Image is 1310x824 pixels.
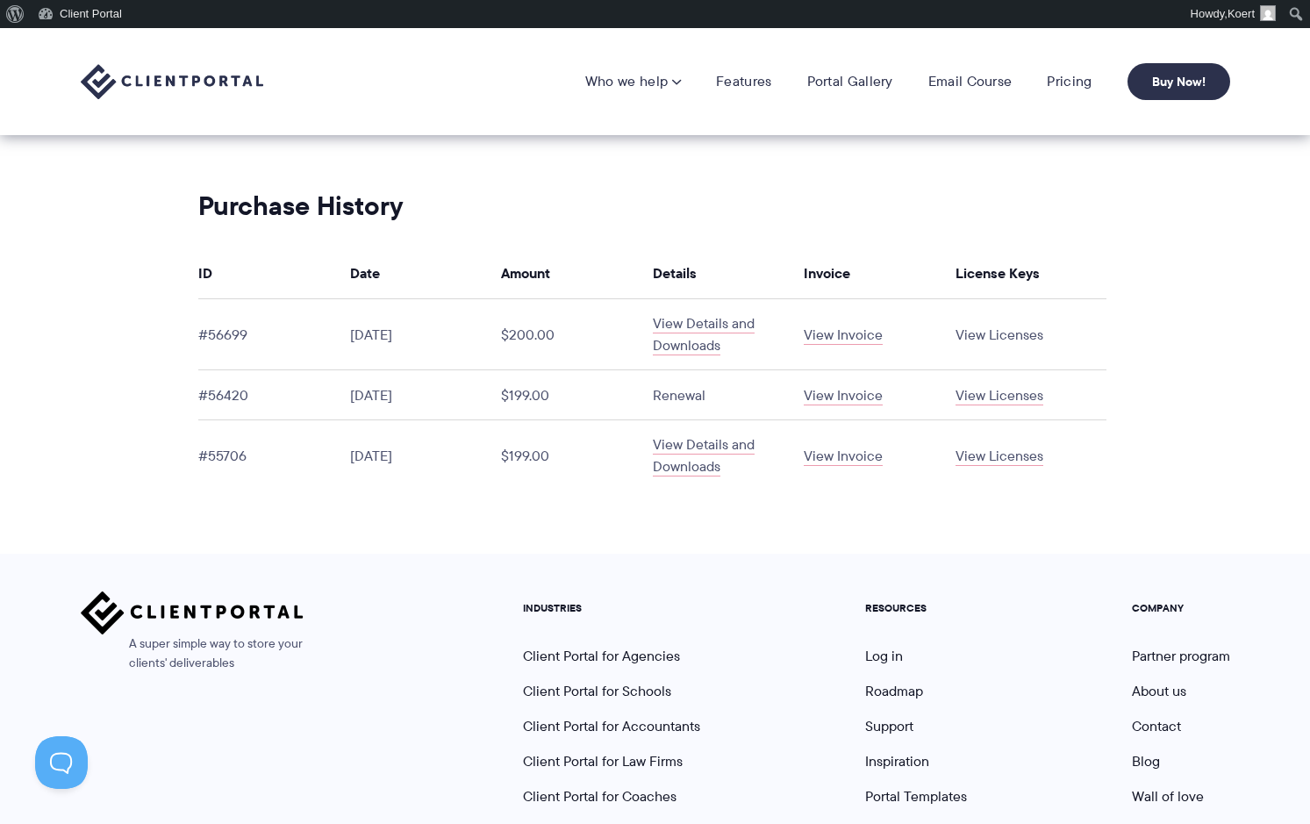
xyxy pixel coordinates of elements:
[804,247,956,299] th: Invoice
[523,646,680,666] a: Client Portal for Agencies
[523,716,700,736] a: Client Portal for Accountants
[804,325,883,345] a: View Invoice
[956,446,1043,466] a: View Licenses
[804,446,883,466] a: View Invoice
[81,634,304,673] span: A super simple way to store your clients' deliverables
[1132,602,1230,614] h5: COMPANY
[653,313,755,355] a: View Details and Downloads
[35,736,88,789] iframe: Toggle Customer Support
[1132,751,1160,771] a: Blog
[198,299,350,370] td: #56699
[807,73,893,90] a: Portal Gallery
[1127,63,1230,100] a: Buy Now!
[653,434,755,476] a: View Details and Downloads
[523,602,700,614] h5: INDUSTRIES
[804,385,883,405] a: View Invoice
[585,73,681,90] a: Who we help
[184,75,1120,203] p: | | |
[1132,646,1230,666] a: Partner program
[501,325,555,345] span: $200.00
[501,446,549,466] span: $199.00
[198,247,350,299] th: ID
[653,247,805,299] th: Details
[956,325,1043,345] a: View Licenses
[716,73,771,90] a: Features
[198,419,350,491] td: #55706
[1132,681,1186,701] a: About us
[350,299,502,370] td: [DATE]
[865,602,967,614] h5: RESOURCES
[865,786,967,806] a: Portal Templates
[928,73,1013,90] a: Email Course
[865,751,929,771] a: Inspiration
[350,419,502,491] td: [DATE]
[956,247,1107,299] th: License Keys
[523,751,683,771] a: Client Portal for Law Firms
[1228,7,1255,20] span: Koert
[198,190,1106,223] h2: Purchase History
[501,247,653,299] th: Amount
[350,370,502,419] td: [DATE]
[523,786,676,806] a: Client Portal for Coaches
[501,385,549,405] span: $199.00
[350,247,502,299] th: Date
[865,681,923,701] a: Roadmap
[865,716,913,736] a: Support
[523,681,671,701] a: Client Portal for Schools
[1132,716,1181,736] a: Contact
[653,385,705,405] span: Renewal
[956,385,1043,405] a: View Licenses
[1132,786,1204,806] a: Wall of love
[865,646,903,666] a: Log in
[198,370,350,419] td: #56420
[1047,73,1092,90] a: Pricing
